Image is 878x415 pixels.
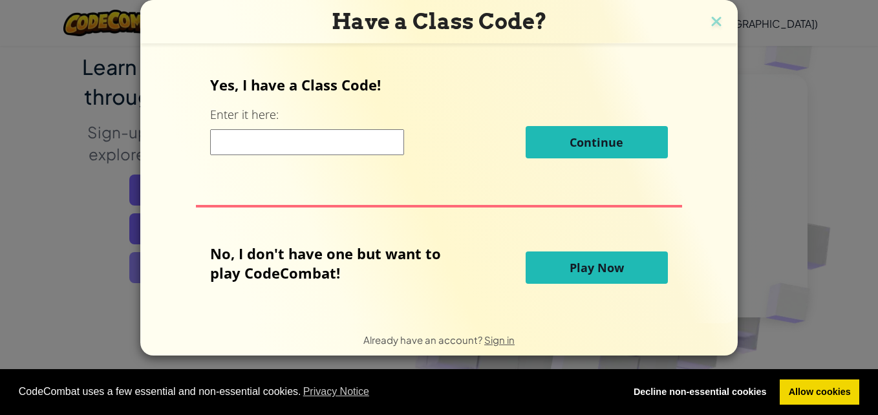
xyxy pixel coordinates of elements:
[625,379,775,405] a: deny cookies
[19,382,615,401] span: CodeCombat uses a few essential and non-essential cookies.
[210,107,279,123] label: Enter it here:
[780,379,859,405] a: allow cookies
[570,260,624,275] span: Play Now
[332,8,547,34] span: Have a Class Code?
[210,244,460,282] p: No, I don't have one but want to play CodeCombat!
[363,334,484,346] span: Already have an account?
[526,126,668,158] button: Continue
[484,334,515,346] a: Sign in
[570,134,623,150] span: Continue
[210,75,667,94] p: Yes, I have a Class Code!
[708,13,725,32] img: close icon
[301,382,372,401] a: learn more about cookies
[526,251,668,284] button: Play Now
